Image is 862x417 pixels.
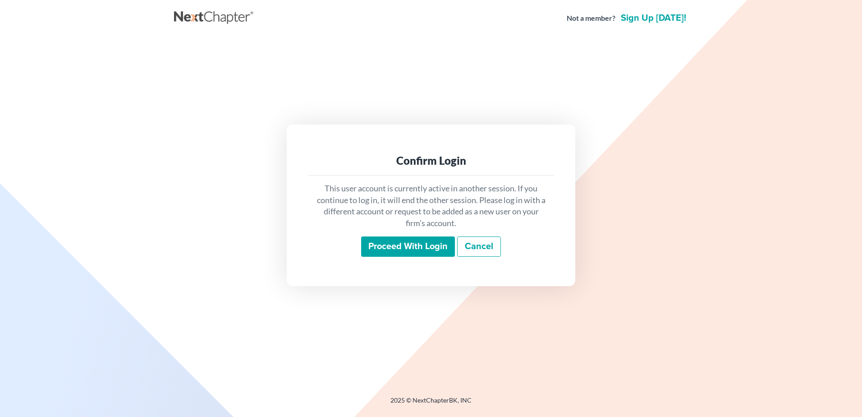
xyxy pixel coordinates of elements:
[457,236,501,257] a: Cancel
[361,236,455,257] input: Proceed with login
[316,153,546,168] div: Confirm Login
[567,13,615,23] strong: Not a member?
[316,183,546,229] p: This user account is currently active in another session. If you continue to log in, it will end ...
[174,396,688,412] div: 2025 © NextChapterBK, INC
[619,14,688,23] a: Sign up [DATE]!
